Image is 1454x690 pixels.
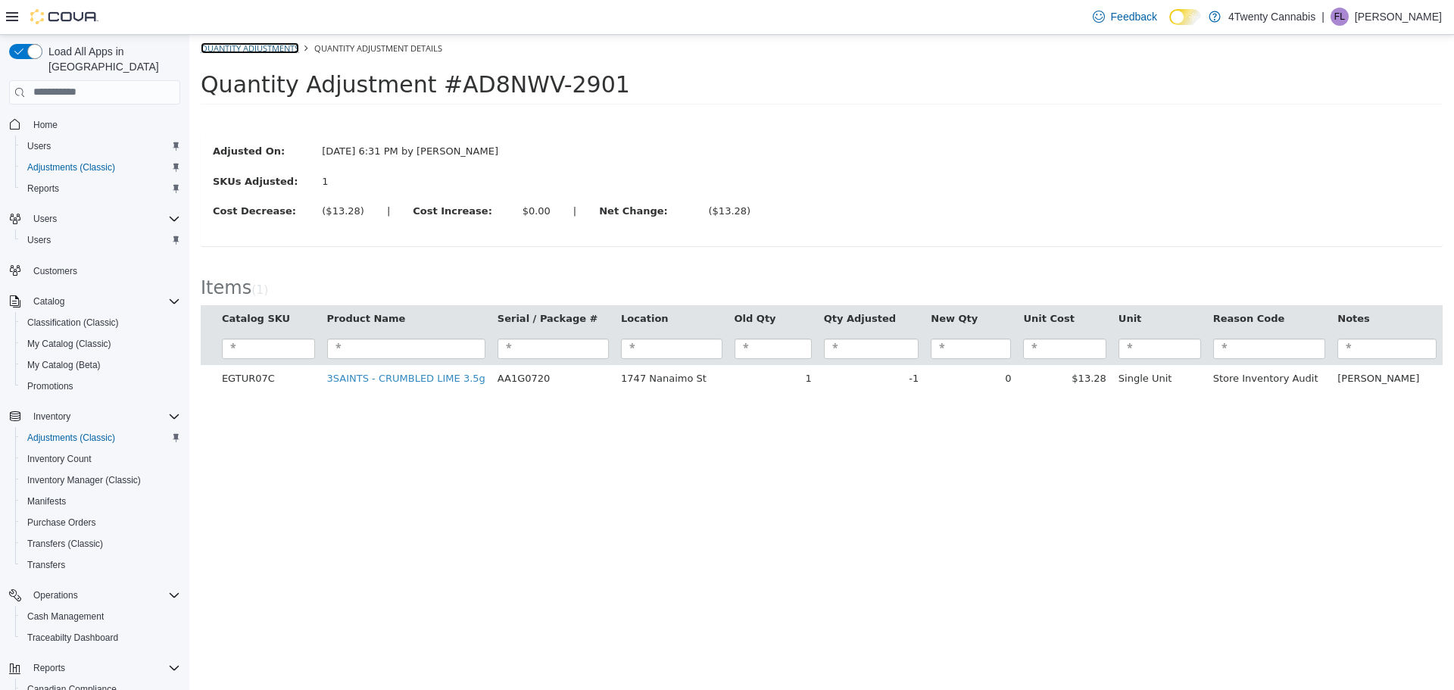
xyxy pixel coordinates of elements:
span: Reports [27,659,180,677]
span: Feedback [1111,9,1157,24]
span: Adjustments (Classic) [27,432,115,444]
a: Quantity Adjustments [11,8,110,19]
span: Users [21,137,180,155]
span: Reports [21,180,180,198]
a: Inventory Count [21,450,98,468]
button: Cash Management [15,606,186,627]
span: Inventory Manager (Classic) [21,471,180,489]
a: Users [21,137,57,155]
button: Users [27,210,63,228]
span: Inventory Count [21,450,180,468]
span: Catalog [33,295,64,308]
span: Promotions [27,380,73,392]
label: Net Change: [398,169,507,184]
button: Product Name [138,276,220,292]
td: Store Inventory Audit [1018,330,1143,357]
button: Catalog [3,291,186,312]
span: Customers [33,265,77,277]
button: Inventory [27,407,76,426]
button: Adjustments (Classic) [15,157,186,178]
span: Home [33,119,58,131]
button: Transfers [15,554,186,576]
a: Manifests [21,492,72,510]
span: Operations [27,586,180,604]
input: Dark Mode [1169,9,1201,25]
span: Manifests [21,492,180,510]
td: -1 [629,330,736,357]
a: Adjustments (Classic) [21,429,121,447]
a: Purchase Orders [21,514,102,532]
a: 3SAINTS - CRUMBLED LIME 3.5g [138,338,296,349]
small: ( ) [62,248,79,262]
span: Operations [33,589,78,601]
td: $13.28 [828,330,922,357]
button: My Catalog (Classic) [15,333,186,354]
span: Traceabilty Dashboard [21,629,180,647]
a: Transfers [21,556,71,574]
span: My Catalog (Beta) [27,359,101,371]
img: Cova [30,9,98,24]
button: Classification (Classic) [15,312,186,333]
button: Inventory [3,406,186,427]
label: | [373,169,398,184]
button: Manifests [15,491,186,512]
a: Classification (Classic) [21,314,125,332]
a: Users [21,231,57,249]
button: Old Qty [545,276,590,292]
span: Transfers (Classic) [27,538,103,550]
div: [DATE] 6:31 PM by [PERSON_NAME] [121,109,328,124]
span: Users [27,140,51,152]
span: Users [21,231,180,249]
span: Purchase Orders [21,514,180,532]
div: Francis Licmo [1331,8,1349,26]
a: Reports [21,180,65,198]
a: Cash Management [21,607,110,626]
span: Adjustments (Classic) [27,161,115,173]
p: 4Twenty Cannabis [1228,8,1315,26]
button: Operations [3,585,186,606]
label: Cost Decrease: [12,169,121,184]
button: Users [15,229,186,251]
a: My Catalog (Classic) [21,335,117,353]
a: Feedback [1087,2,1163,32]
p: | [1321,8,1325,26]
span: Inventory [27,407,180,426]
button: My Catalog (Beta) [15,354,186,376]
span: Users [33,213,57,225]
span: My Catalog (Beta) [21,356,180,374]
span: Inventory Manager (Classic) [27,474,141,486]
span: Traceabilty Dashboard [27,632,118,644]
span: Classification (Classic) [27,317,119,329]
button: Adjustments (Classic) [15,427,186,448]
button: Location [432,276,482,292]
button: Unit Cost [834,276,888,292]
span: Adjustments (Classic) [21,158,180,176]
button: Reason Code [1024,276,1099,292]
button: Serial / Package # [308,276,412,292]
button: Reports [3,657,186,679]
span: Catalog [27,292,180,311]
span: Customers [27,261,180,280]
span: Load All Apps in [GEOGRAPHIC_DATA] [42,44,180,74]
span: Dark Mode [1169,25,1170,26]
button: Qty Adjusted [635,276,710,292]
button: Unit [929,276,955,292]
span: My Catalog (Classic) [27,338,111,350]
td: AA1G0720 [302,330,426,357]
a: My Catalog (Beta) [21,356,107,374]
span: Reports [33,662,65,674]
span: 1 [67,248,74,262]
a: Promotions [21,377,80,395]
button: Catalog [27,292,70,311]
span: Adjustments (Classic) [21,429,180,447]
a: Adjustments (Classic) [21,158,121,176]
span: Transfers [21,556,180,574]
span: 1747 Nanaimo St [432,338,517,349]
button: Users [3,208,186,229]
span: FL [1334,8,1345,26]
span: Classification (Classic) [21,314,180,332]
button: Operations [27,586,84,604]
p: [PERSON_NAME] [1355,8,1442,26]
button: Reports [15,178,186,199]
button: Notes [1148,276,1183,292]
